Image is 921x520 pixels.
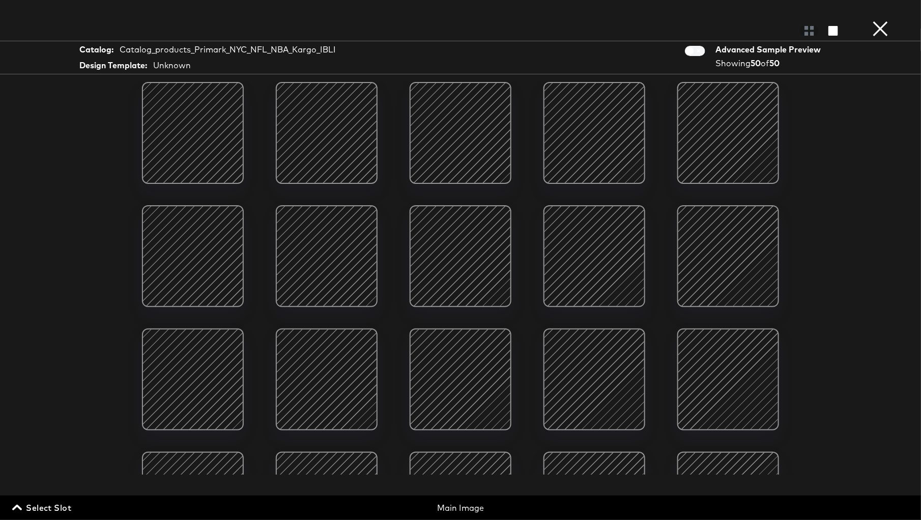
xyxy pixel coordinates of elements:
[751,58,761,68] strong: 50
[14,501,71,515] span: Select Slot
[715,58,824,69] div: Showing of
[769,58,780,68] strong: 50
[313,502,608,514] div: Main Image
[79,60,147,71] strong: Design Template:
[120,44,336,56] div: Catalog_products_Primark_NYC_NFL_NBA_Kargo_IBLI
[715,44,824,56] div: Advanced Sample Preview
[153,60,191,71] div: Unknown
[79,44,113,56] strong: Catalog:
[10,501,75,515] button: Select Slot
